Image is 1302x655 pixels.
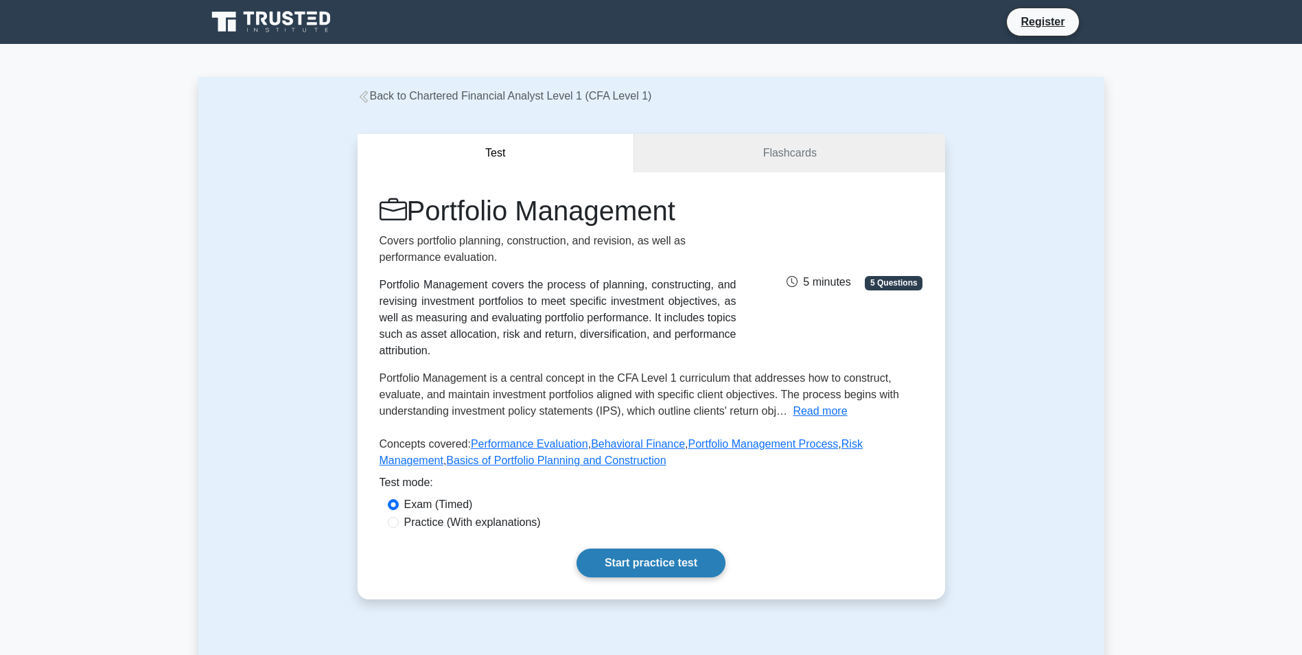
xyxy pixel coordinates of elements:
[380,474,923,496] div: Test mode:
[591,438,685,450] a: Behavioral Finance
[380,233,736,266] p: Covers portfolio planning, construction, and revision, as well as performance evaluation.
[404,514,541,531] label: Practice (With explanations)
[446,455,666,466] a: Basics of Portfolio Planning and Construction
[793,403,847,420] button: Read more
[1012,13,1073,30] a: Register
[865,276,922,290] span: 5 Questions
[380,372,899,417] span: Portfolio Management is a central concept in the CFA Level 1 curriculum that addresses how to con...
[358,90,652,102] a: Back to Chartered Financial Analyst Level 1 (CFA Level 1)
[404,496,473,513] label: Exam (Timed)
[577,549,725,577] a: Start practice test
[471,438,588,450] a: Performance Evaluation
[380,194,736,227] h1: Portfolio Management
[634,134,944,173] a: Flashcards
[380,277,736,359] div: Portfolio Management covers the process of planning, constructing, and revising investment portfo...
[787,276,850,288] span: 5 minutes
[358,134,635,173] button: Test
[688,438,839,450] a: Portfolio Management Process
[380,436,923,474] p: Concepts covered: , , , ,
